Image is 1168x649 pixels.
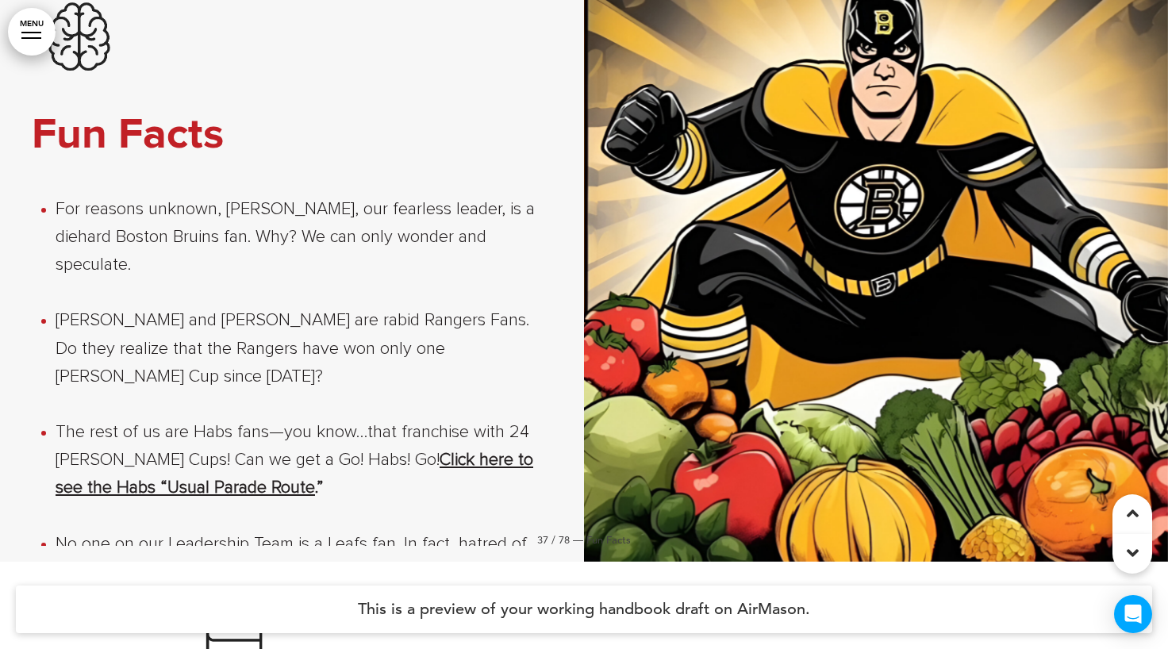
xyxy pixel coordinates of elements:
span: Fun Facts [32,108,224,161]
span: Fun Facts [586,533,631,546]
a: MENU [8,8,56,56]
a: Click here to see the Habs “Usual Parade Route [56,451,533,497]
span: — [573,533,583,546]
span: For reasons unknown, [PERSON_NAME], our fearless leader, is a diehard Boston Bruins fan. Why? We ... [56,201,535,274]
span: 37 / 78 [537,533,570,546]
strong: .” [56,451,533,497]
div: Open Intercom Messenger [1114,595,1152,633]
span: [PERSON_NAME] and [PERSON_NAME] are rabid Rangers Fans. Do they realize that the Rangers have won... [56,312,529,385]
span: No one on our Leadership Team is a Leafs fan. In fact, hatred of the Toronto Maple Leafs is a pre... [56,536,527,609]
h4: This is a preview of your working handbook draft on AirMason. [16,586,1152,633]
span: The rest of us are Habs fans—you know…that franchise with 24 [PERSON_NAME] Cups! Can we get a Go!... [56,424,533,497]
